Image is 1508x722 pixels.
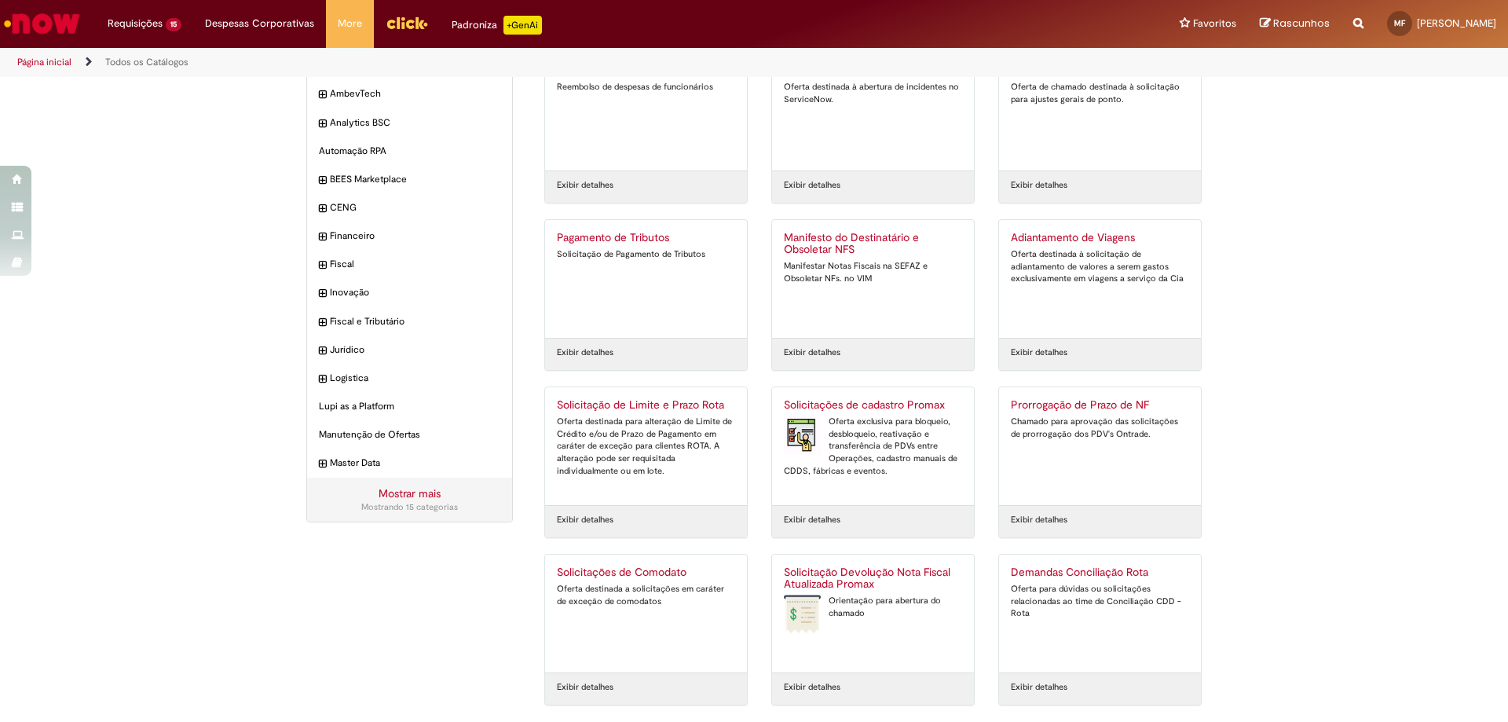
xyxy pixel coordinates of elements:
a: Mostrar mais [379,486,441,500]
i: expandir categoria Fiscal e Tributário [319,315,326,331]
i: expandir categoria Inovação [319,286,326,302]
div: expandir categoria Logistica Logistica [307,364,512,393]
div: Manifestar Notas Fiscais na SEFAZ e Obsoletar NFs. no VIM [784,260,962,284]
div: Oferta destinada à abertura de incidentes no ServiceNow. [784,81,962,105]
div: Chamado para aprovação das solicitações de prorrogação dos PDV's Ontrade. [1011,416,1189,440]
span: Jurídico [330,343,500,357]
h2: Prorrogação de Prazo de NF [1011,399,1189,412]
a: Exibir detalhes [557,681,613,694]
span: [PERSON_NAME] [1417,16,1496,30]
a: Página inicial [17,56,71,68]
div: expandir categoria Fiscal Fiscal [307,250,512,279]
a: Exibir detalhes [1011,514,1067,526]
span: Lupi as a Platform [319,400,500,413]
a: Exibir detalhes [784,346,840,359]
a: Exibir detalhes [784,179,840,192]
span: Automação RPA [319,145,500,158]
img: click_logo_yellow_360x200.png [386,11,428,35]
div: expandir categoria Inovação Inovação [307,278,512,307]
h2: Adiantamento de Viagens [1011,232,1189,244]
img: Solicitações de cadastro Promax [784,416,821,455]
a: Todos os Catálogos [105,56,188,68]
i: expandir categoria Analytics BSC [319,116,326,132]
h2: Solicitações de cadastro Promax [784,399,962,412]
a: Pagamento de Tributos Solicitação de Pagamento de Tributos [545,220,747,338]
a: Exibir detalhes [557,514,613,526]
a: Exibir detalhes [557,179,613,192]
span: Analytics BSC [330,116,500,130]
h2: Manifesto do Destinatário e Obsoletar NFS [784,232,962,257]
a: Solicitações de Comodato Oferta destinada a solicitações em caráter de exceção de comodatos [545,555,747,673]
span: Financeiro [330,229,500,243]
i: expandir categoria Master Data [319,456,326,472]
div: expandir categoria Jurídico Jurídico [307,335,512,365]
ul: Trilhas de página [12,48,994,77]
a: Incidentes Service Now Oferta destinada à abertura de incidentes no ServiceNow. [772,53,974,170]
span: MF [1394,18,1405,28]
div: Oferta destinada à solicitação de adiantamento de valores a serem gastos exclusivamente em viagen... [1011,248,1189,285]
img: Solicitação Devolução Nota Fiscal Atualizada Promax [784,595,821,634]
i: expandir categoria Fiscal [319,258,326,273]
span: Fiscal [330,258,500,271]
div: Padroniza [452,16,542,35]
span: 15 [166,18,181,31]
a: Adiantamento de Viagens Oferta destinada à solicitação de adiantamento de valores a serem gastos ... [999,220,1201,338]
a: Solicitação Devolução Nota Fiscal Atualizada Promax Solicitação Devolução Nota Fiscal Atualizada ... [772,555,974,673]
div: Reembolso de despesas de funcionários [557,81,735,93]
a: Solicitação de Limite e Prazo Rota Oferta destinada para alteração de Limite de Crédito e/ou de P... [545,387,747,505]
a: Reembolso Geral Reembolso de despesas de funcionários [545,53,747,170]
div: Lupi as a Platform [307,392,512,421]
div: expandir categoria CENG CENG [307,193,512,222]
span: Fiscal e Tributário [330,315,500,328]
a: Banco de Horas - NEW Oferta de chamado destinada à solicitação para ajustes gerais de ponto. [999,53,1201,170]
p: +GenAi [503,16,542,35]
h2: Solicitações de Comodato [557,566,735,579]
div: Mostrando 15 categorias [319,501,500,514]
span: Favoritos [1193,16,1236,31]
i: expandir categoria AmbevTech [319,87,326,103]
h2: Pagamento de Tributos [557,232,735,244]
span: AmbevTech [330,87,500,101]
div: Oferta destinada para alteração de Limite de Crédito e/ou de Prazo de Pagamento em caráter de exc... [557,416,735,478]
a: Exibir detalhes [557,346,613,359]
span: Master Data [330,456,500,470]
a: Exibir detalhes [1011,179,1067,192]
span: Despesas Corporativas [205,16,314,31]
div: expandir categoria AmbevTech AmbevTech [307,79,512,108]
a: Exibir detalhes [784,514,840,526]
div: Oferta destinada a solicitações em caráter de exceção de comodatos [557,583,735,607]
div: expandir categoria BEES Marketplace BEES Marketplace [307,165,512,194]
div: Manutenção de Ofertas [307,420,512,449]
div: expandir categoria Fiscal e Tributário Fiscal e Tributário [307,307,512,336]
span: More [338,16,362,31]
a: Exibir detalhes [784,681,840,694]
i: expandir categoria CENG [319,201,326,217]
span: Logistica [330,372,500,385]
a: Demandas Conciliação Rota Oferta para dúvidas ou solicitações relacionadas ao time de Conciliação... [999,555,1201,673]
div: expandir categoria Financeiro Financeiro [307,222,512,251]
span: Manutenção de Ofertas [319,428,500,442]
span: BEES Marketplace [330,173,500,186]
h2: Solicitação de Limite e Prazo Rota [557,399,735,412]
a: Solicitações de cadastro Promax Solicitações de cadastro Promax Oferta exclusiva para bloqueio, d... [772,387,974,505]
h2: Solicitação Devolução Nota Fiscal Atualizada Promax [784,566,962,592]
span: Requisições [108,16,163,31]
a: Rascunhos [1260,16,1330,31]
div: Oferta para dúvidas ou solicitações relacionadas ao time de Conciliação CDD - Rota [1011,583,1189,620]
div: Oferta de chamado destinada à solicitação para ajustes gerais de ponto. [1011,81,1189,105]
div: expandir categoria Analytics BSC Analytics BSC [307,108,512,137]
h2: Demandas Conciliação Rota [1011,566,1189,579]
a: Manifesto do Destinatário e Obsoletar NFS Manifestar Notas Fiscais na SEFAZ e Obsoletar NFs. no VIM [772,220,974,338]
i: expandir categoria BEES Marketplace [319,173,326,189]
i: expandir categoria Financeiro [319,229,326,245]
div: Automação RPA [307,137,512,166]
ul: Categorias [307,51,512,478]
i: expandir categoria Logistica [319,372,326,387]
div: Solicitação de Pagamento de Tributos [557,248,735,261]
div: expandir categoria Master Data Master Data [307,449,512,478]
div: Oferta exclusiva para bloqueio, desbloqueio, reativação e transferência de PDVs entre Operações, ... [784,416,962,478]
img: ServiceNow [2,8,82,39]
span: CENG [330,201,500,214]
a: Exibir detalhes [1011,346,1067,359]
a: Prorrogação de Prazo de NF Chamado para aprovação das solicitações de prorrogação dos PDV's Ontrade. [999,387,1201,505]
